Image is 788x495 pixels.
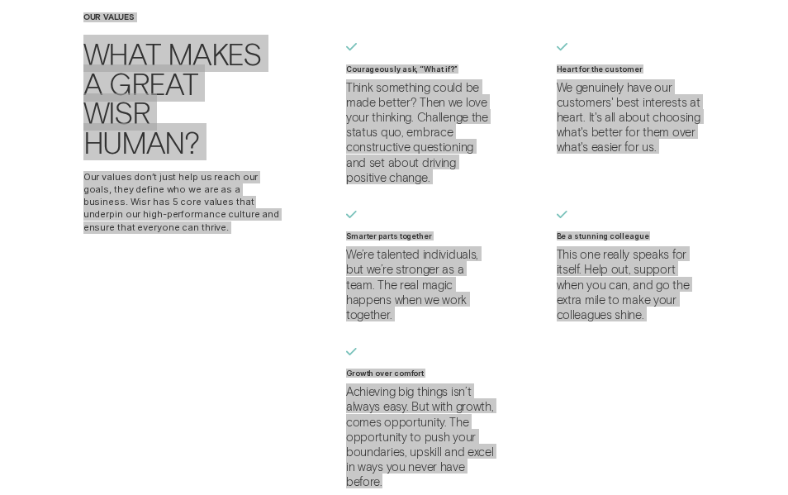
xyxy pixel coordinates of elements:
label: Courageously ask, “What if?” [346,64,458,74]
p: Achieving big things isn’t always easy. But with growth, comes opportunity. The opportunity to pu... [346,383,495,489]
p: This one really speaks for itself. Help out, support when you can, and go the extra mile to make ... [557,246,705,321]
p: We’re talented individuals, but we’re stronger as a team. The real magic happens when we work tog... [346,246,495,321]
p: Our values don’t just help us reach our goals, they define who we are as a business. Wisr has 5 c... [83,171,284,234]
p: Think something could be made better? Then we love your thinking. Challenge the status quo, embra... [346,79,495,185]
label: Be a stunning colleague [557,231,649,240]
label: Smarter parts together [346,231,432,240]
h2: What makes a great Wisr human? [83,39,267,158]
label: Heart for the customer [557,64,643,74]
label: Growth over comfort [346,369,424,378]
p: We genuinely have our customers' best interests at heart. It's all about choosing what's better f... [557,79,705,155]
h4: Our values [83,12,284,22]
